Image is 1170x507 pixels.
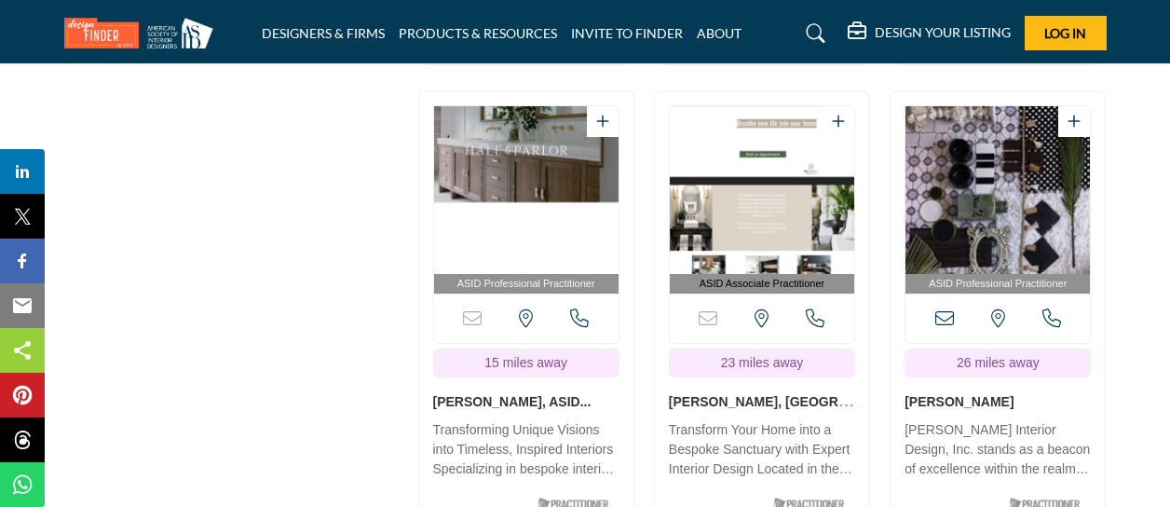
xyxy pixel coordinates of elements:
[721,355,804,370] span: 23 miles away
[905,106,1090,294] a: Open Listing in new tab
[433,394,592,409] a: [PERSON_NAME], ASID...
[669,391,855,411] h3: Jill Pietrocini, ASID Associate
[1044,25,1086,41] span: Log In
[905,394,1014,409] a: [PERSON_NAME]
[670,106,854,294] a: Open Listing in new tab
[1025,16,1107,50] button: Log In
[905,416,1091,483] a: [PERSON_NAME] Interior Design, Inc. stands as a beacon of excellence within the realm of interior...
[788,19,837,48] a: Search
[596,114,609,130] a: Add To List
[433,420,619,483] p: Transforming Unique Visions into Timeless, Inspired Interiors Specializing in bespoke interior de...
[905,420,1091,483] p: [PERSON_NAME] Interior Design, Inc. stands as a beacon of excellence within the realm of interior...
[673,276,850,292] span: ASID Associate Practitioner
[905,106,1090,274] img: Cynthia Hoffman
[571,25,683,41] a: INVITE TO FINDER
[399,25,557,41] a: PRODUCTS & RESOURCES
[669,416,855,483] a: Transform Your Home into a Bespoke Sanctuary with Expert Interior Design Located in the heart of ...
[832,114,845,130] a: Add To List
[434,106,619,274] img: Mary Hovancsek, ASID
[262,25,385,41] a: DESIGNERS & FIRMS
[64,18,223,48] img: Site Logo
[670,106,854,274] img: Jill Pietrocini, ASID Associate
[669,420,855,483] p: Transform Your Home into a Bespoke Sanctuary with Expert Interior Design Located in the heart of ...
[434,106,619,294] a: Open Listing in new tab
[433,416,619,483] a: Transforming Unique Visions into Timeless, Inspired Interiors Specializing in bespoke interior de...
[909,276,1086,292] span: ASID Professional Practitioner
[848,22,1011,45] div: DESIGN YOUR LISTING
[1068,114,1081,130] a: Add To List
[905,391,1091,411] h3: Cynthia Hoffman
[875,24,1011,41] h5: DESIGN YOUR LISTING
[957,355,1040,370] span: 26 miles away
[484,355,567,370] span: 15 miles away
[697,25,741,41] a: ABOUT
[438,276,615,292] span: ASID Professional Practitioner
[433,391,619,411] h3: Mary Hovancsek, ASID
